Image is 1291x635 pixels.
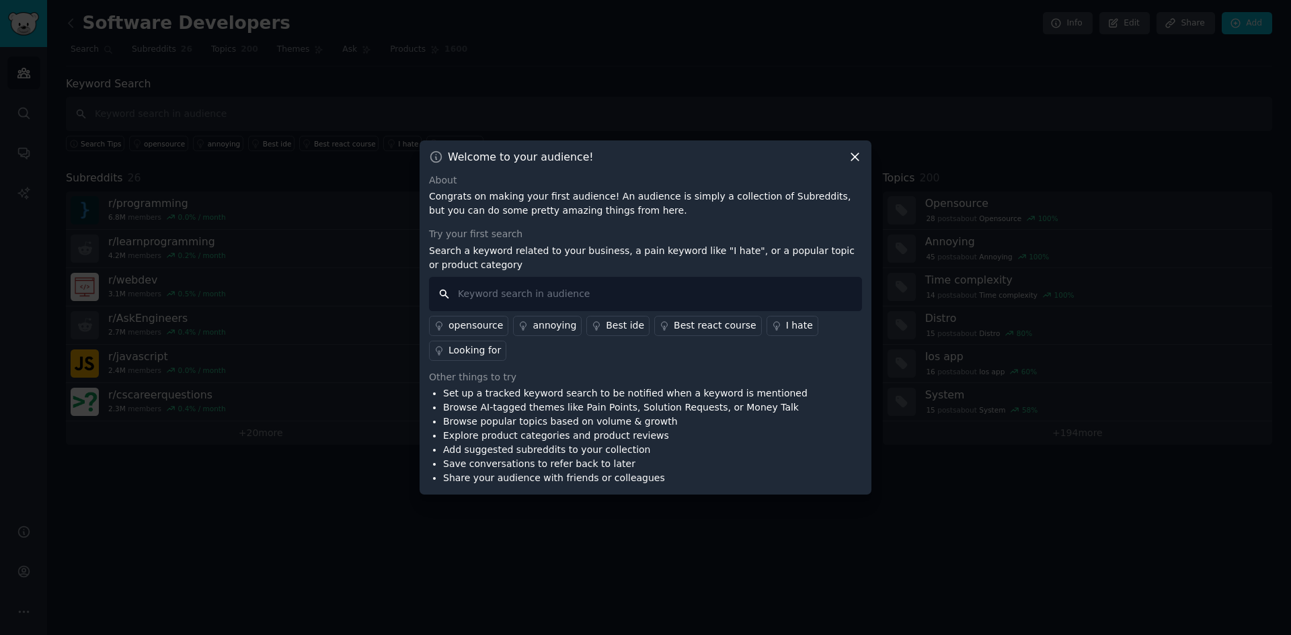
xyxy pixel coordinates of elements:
[767,316,818,336] a: I hate
[429,277,862,311] input: Keyword search in audience
[674,319,756,333] div: Best react course
[429,316,508,336] a: opensource
[443,386,808,400] li: Set up a tracked keyword search to be notified when a keyword is mentioned
[606,319,644,333] div: Best ide
[443,415,808,429] li: Browse popular topics based on volume & growth
[786,319,813,333] div: I hate
[448,343,501,357] div: Looking for
[429,341,506,361] a: Looking for
[448,150,594,164] h3: Welcome to your audience!
[443,400,808,415] li: Browse AI-tagged themes like Pain Points, Solution Requests, or Money Talk
[443,429,808,443] li: Explore product categories and product reviews
[513,316,582,336] a: annoying
[586,316,650,336] a: Best ide
[429,189,862,218] p: Congrats on making your first audience! An audience is simply a collection of Subreddits, but you...
[443,457,808,471] li: Save conversations to refer back to later
[443,443,808,457] li: Add suggested subreddits to your collection
[443,471,808,485] li: Share your audience with friends or colleagues
[429,370,862,384] div: Other things to try
[429,244,862,272] p: Search a keyword related to your business, a pain keyword like "I hate", or a popular topic or pr...
[448,319,503,333] div: opensource
[654,316,762,336] a: Best react course
[533,319,576,333] div: annoying
[429,173,862,187] div: About
[429,227,862,241] div: Try your first search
